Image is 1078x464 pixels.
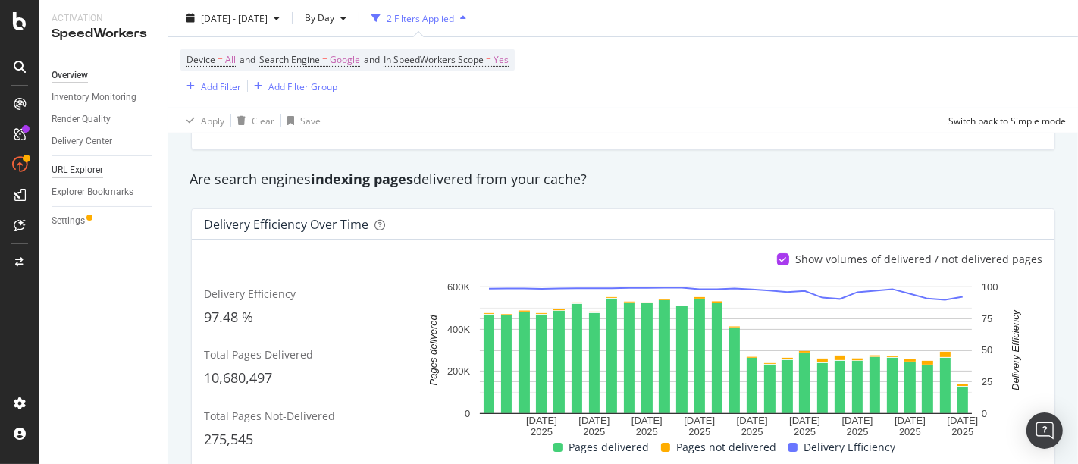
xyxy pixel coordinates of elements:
a: Settings [52,213,157,229]
text: [DATE] [526,415,557,426]
span: In SpeedWorkers Scope [384,53,484,66]
text: 2025 [741,426,763,437]
span: [DATE] - [DATE] [201,11,268,24]
span: = [322,53,327,66]
text: 2025 [688,426,710,437]
div: Are search engines delivered from your cache? [182,170,1064,190]
text: [DATE] [631,415,662,426]
a: URL Explorer [52,162,157,178]
div: Switch back to Simple mode [948,114,1066,127]
a: Inventory Monitoring [52,89,157,105]
text: 0 [465,408,470,419]
text: 2025 [583,426,605,437]
span: = [218,53,223,66]
text: 0 [982,408,987,419]
button: Add Filter Group [248,77,337,96]
text: 100 [982,281,998,293]
div: Open Intercom Messenger [1026,412,1063,449]
span: and [364,53,380,66]
span: Search Engine [259,53,320,66]
div: Delivery Center [52,133,112,149]
text: 2025 [635,426,657,437]
text: 2025 [846,426,868,437]
button: Switch back to Simple mode [942,108,1066,133]
div: Apply [201,114,224,127]
text: Pages delivered [427,315,438,386]
a: Explorer Bookmarks [52,184,157,200]
button: 2 Filters Applied [365,6,472,30]
text: [DATE] [684,415,715,426]
div: SpeedWorkers [52,25,155,42]
text: [DATE] [841,415,873,426]
span: 97.48 % [204,308,253,326]
div: Render Quality [52,111,111,127]
div: URL Explorer [52,162,103,178]
div: Overview [52,67,88,83]
span: Google [330,49,360,71]
div: Save [300,114,321,127]
a: Overview [52,67,157,83]
text: 2025 [794,426,816,437]
span: 10,680,497 [204,368,272,387]
span: and [240,53,255,66]
button: Save [281,108,321,133]
svg: A chart. [418,279,1033,438]
text: Delivery Efficiency [1010,309,1021,391]
div: Settings [52,213,85,229]
div: Delivery Efficiency over time [204,217,368,232]
text: 2025 [899,426,921,437]
strong: indexing pages [311,170,413,188]
text: 2025 [951,426,973,437]
span: Pages delivered [569,438,649,456]
text: [DATE] [578,415,610,426]
a: Delivery Center [52,133,157,149]
span: Total Pages Not-Delivered [204,409,335,423]
span: 275,545 [204,430,253,448]
text: 75 [982,313,992,324]
text: 600K [447,281,470,293]
span: Total Pages Delivered [204,347,313,362]
div: Add Filter Group [268,80,337,92]
div: Clear [252,114,274,127]
text: [DATE] [789,415,820,426]
text: 50 [982,345,992,356]
button: Add Filter [180,77,241,96]
button: By Day [299,6,353,30]
span: Delivery Efficiency [204,287,296,301]
span: Device [186,53,215,66]
text: 400K [447,324,470,335]
span: Yes [494,49,509,71]
div: 2 Filters Applied [387,11,454,24]
div: Inventory Monitoring [52,89,136,105]
text: [DATE] [736,415,767,426]
a: Render Quality [52,111,157,127]
button: Apply [180,108,224,133]
div: Add Filter [201,80,241,92]
text: 2025 [531,426,553,437]
div: Explorer Bookmarks [52,184,133,200]
text: [DATE] [947,415,978,426]
span: By Day [299,11,334,24]
span: Pages not delivered [676,438,776,456]
span: = [486,53,491,66]
text: [DATE] [895,415,926,426]
div: Activation [52,12,155,25]
button: [DATE] - [DATE] [180,6,286,30]
div: Show volumes of delivered / not delivered pages [795,252,1042,267]
text: 25 [982,377,992,388]
button: Clear [231,108,274,133]
span: Delivery Efficiency [804,438,895,456]
span: All [225,49,236,71]
text: 200K [447,366,470,378]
